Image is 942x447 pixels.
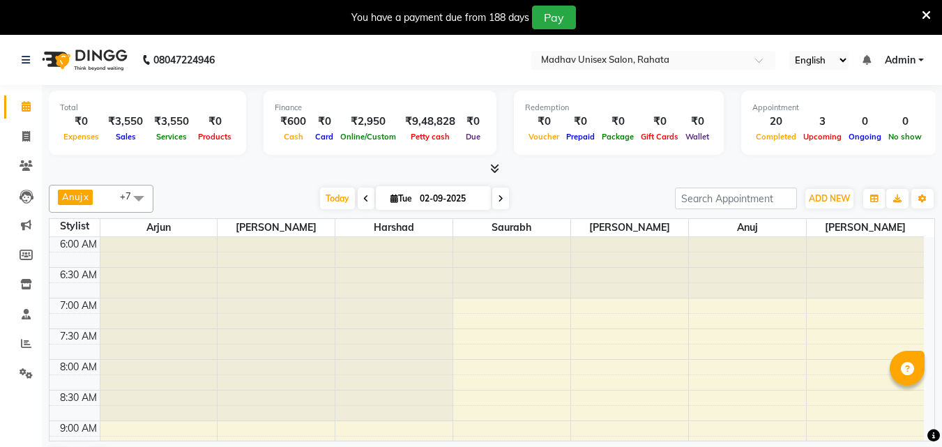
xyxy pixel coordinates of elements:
[50,219,100,234] div: Stylist
[525,102,713,114] div: Redemption
[82,191,89,202] a: x
[102,114,149,130] div: ₹3,550
[453,219,570,236] span: saurabh
[335,219,453,236] span: Harshad
[752,114,800,130] div: 20
[883,391,928,433] iframe: chat widget
[885,53,916,68] span: Admin
[807,219,924,236] span: [PERSON_NAME]
[36,40,131,79] img: logo
[57,298,100,313] div: 7:00 AM
[100,219,218,236] span: Arjun
[351,10,529,25] div: You have a payment due from 188 days
[461,114,485,130] div: ₹0
[637,132,682,142] span: Gift Cards
[57,329,100,344] div: 7:30 AM
[462,132,484,142] span: Due
[598,114,637,130] div: ₹0
[752,102,925,114] div: Appointment
[885,114,925,130] div: 0
[275,114,312,130] div: ₹600
[218,219,335,236] span: [PERSON_NAME]
[525,114,563,130] div: ₹0
[598,132,637,142] span: Package
[800,132,845,142] span: Upcoming
[120,190,142,202] span: +7
[525,132,563,142] span: Voucher
[400,114,461,130] div: ₹9,48,828
[800,114,845,130] div: 3
[387,193,416,204] span: Tue
[637,114,682,130] div: ₹0
[60,114,102,130] div: ₹0
[337,132,400,142] span: Online/Custom
[57,268,100,282] div: 6:30 AM
[689,219,806,236] span: Anuj
[845,114,885,130] div: 0
[112,132,139,142] span: Sales
[885,132,925,142] span: No show
[312,132,337,142] span: Card
[57,237,100,252] div: 6:00 AM
[809,193,850,204] span: ADD NEW
[682,114,713,130] div: ₹0
[60,102,235,114] div: Total
[57,421,100,436] div: 9:00 AM
[845,132,885,142] span: Ongoing
[752,132,800,142] span: Completed
[153,40,215,79] b: 08047224946
[57,391,100,405] div: 8:30 AM
[195,132,235,142] span: Products
[320,188,355,209] span: Today
[62,191,82,202] span: Anuj
[407,132,453,142] span: Petty cash
[337,114,400,130] div: ₹2,950
[60,132,102,142] span: Expenses
[280,132,307,142] span: Cash
[195,114,235,130] div: ₹0
[275,102,485,114] div: Finance
[149,114,195,130] div: ₹3,550
[805,189,853,209] button: ADD NEW
[57,360,100,374] div: 8:00 AM
[532,6,576,29] button: Pay
[675,188,797,209] input: Search Appointment
[563,132,598,142] span: Prepaid
[153,132,190,142] span: Services
[416,188,485,209] input: 2025-09-02
[563,114,598,130] div: ₹0
[682,132,713,142] span: Wallet
[571,219,688,236] span: [PERSON_NAME]
[312,114,337,130] div: ₹0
